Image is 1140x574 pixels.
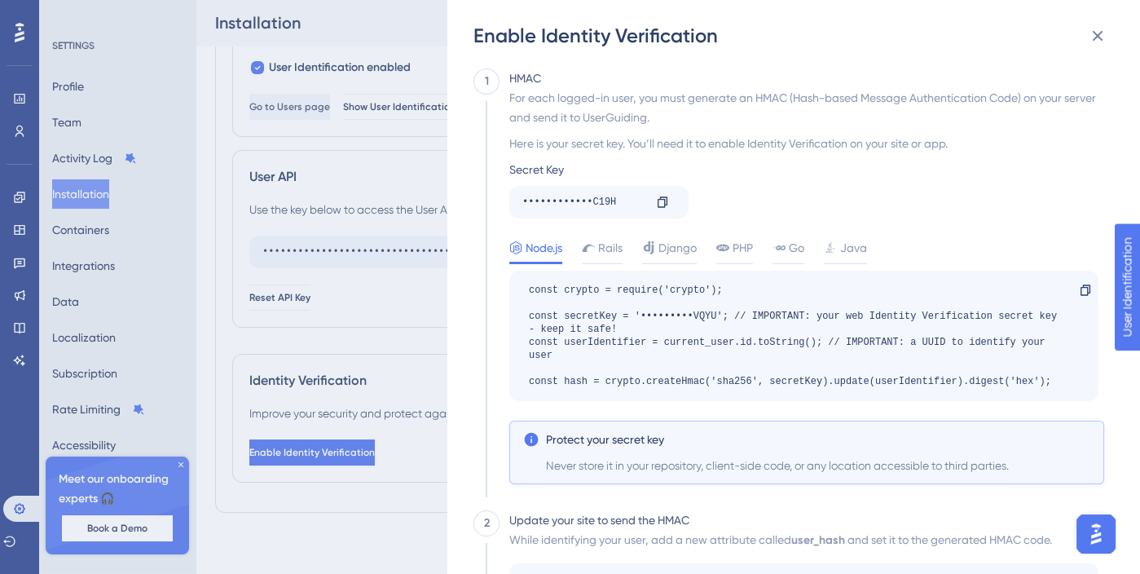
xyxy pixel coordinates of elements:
div: 2 [484,514,490,533]
b: user_hash [791,533,845,547]
div: Enable Identity Verification [473,23,1117,49]
span: Never store it in your repository, client-side code, or any location accessible to third parties. [546,456,1090,475]
div: 1 [485,72,489,91]
div: const crypto = require('crypto'); const secretKey = '•••••••••VQYU'; // IMPORTANT: your web Ident... [529,284,1063,388]
div: While identifying your user, add a new attribute called and set it to the generated HMAC code. [509,530,1098,550]
div: Here is your secret key. You’ll need it to enable Identity Verification on your site or app. [509,134,1104,153]
iframe: UserGuiding AI Assistant Launcher [1072,510,1120,559]
div: Secret Key [509,160,1104,179]
span: Rails [598,238,623,258]
span: Java [840,238,867,258]
div: For each logged-in user, you must generate an HMAC (Hash-based Message Authentication Code) on yo... [509,88,1104,127]
span: PHP [733,238,753,258]
span: Django [658,238,697,258]
div: ••••••••••••C19H [522,189,643,215]
span: User Identification [13,4,113,24]
span: Go [789,238,804,258]
span: Node.js [526,238,562,258]
span: Protect your secret key [546,430,664,449]
div: HMAC [509,68,541,88]
div: Update your site to send the HMAC [509,510,689,530]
